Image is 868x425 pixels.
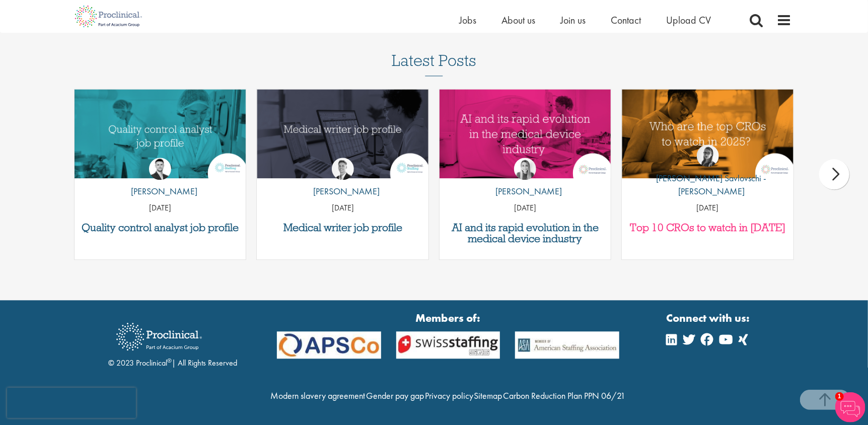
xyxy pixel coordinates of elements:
a: Link to a post [75,89,246,178]
img: Theodora Savlovschi - Wicks [697,145,719,167]
img: Medical writer job profile [257,89,428,178]
a: Joshua Godden [PERSON_NAME] [123,158,197,203]
a: Hannah Burke [PERSON_NAME] [488,158,562,203]
a: Privacy policy [425,390,473,401]
a: About us [501,14,535,27]
a: George Watson [PERSON_NAME] [306,158,380,203]
a: Contact [611,14,641,27]
p: [PERSON_NAME] [306,185,380,198]
sup: ® [168,357,172,365]
a: Quality control analyst job profile [80,222,241,233]
a: AI and its rapid evolution in the medical device industry [445,222,606,244]
a: Top 10 CROs to watch in [DATE] [627,222,788,233]
p: [PERSON_NAME] [123,185,197,198]
img: APSCo [508,331,627,359]
strong: Members of: [277,310,619,326]
a: Gender pay gap [366,390,424,401]
p: [PERSON_NAME] [488,185,562,198]
div: © 2023 Proclinical | All Rights Reserved [109,315,238,369]
a: Upload CV [666,14,711,27]
img: quality control analyst job profile [75,89,246,178]
img: AI and Its Impact on the Medical Device Industry | Proclinical [440,89,611,178]
p: [DATE] [257,202,428,214]
p: [DATE] [622,202,793,214]
div: next [819,159,849,189]
a: Join us [560,14,586,27]
img: George Watson [332,158,354,180]
img: APSCo [389,331,508,359]
span: 1 [835,392,844,401]
strong: Connect with us: [667,310,752,326]
a: Jobs [459,14,476,27]
img: Hannah Burke [514,158,536,180]
a: Link to a post [257,89,428,178]
p: [DATE] [75,202,246,214]
a: Sitemap [474,390,502,401]
a: Link to a post [440,89,611,178]
img: APSCo [269,331,389,359]
a: Modern slavery agreement [271,390,366,401]
a: Medical writer job profile [262,222,423,233]
iframe: reCAPTCHA [7,388,136,418]
h3: Latest Posts [392,52,476,76]
p: [DATE] [440,202,611,214]
img: Proclinical Recruitment [109,316,209,358]
a: Theodora Savlovschi - Wicks [PERSON_NAME] Savlovschi - [PERSON_NAME] [622,145,793,202]
a: Carbon Reduction Plan PPN 06/21 [503,390,625,401]
img: Joshua Godden [149,158,171,180]
p: [PERSON_NAME] Savlovschi - [PERSON_NAME] [622,172,793,197]
img: Chatbot [835,392,865,422]
img: Top 10 CROs 2025 | Proclinical [622,89,793,178]
a: Link to a post [622,89,793,178]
